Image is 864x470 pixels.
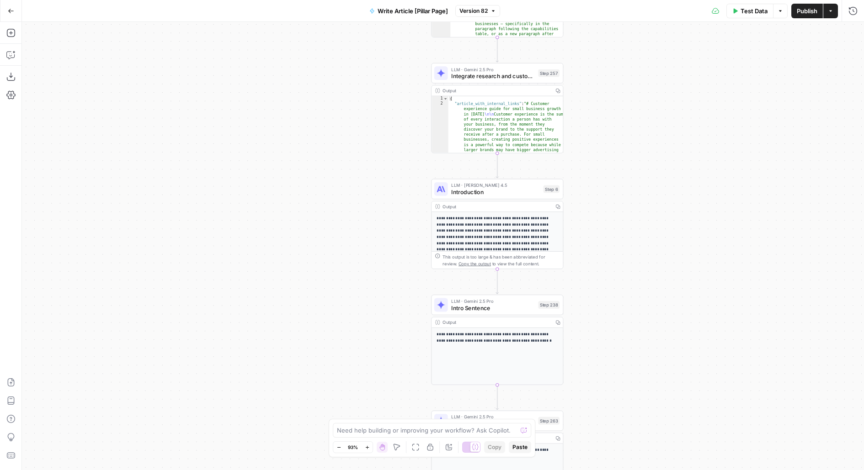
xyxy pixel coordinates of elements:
button: Test Data [726,4,773,18]
span: Publish [797,6,817,16]
div: LLM · Gemini 2.5 ProIntegrate research and customer storyStep 257Output{ "article_with_internal_l... [431,63,563,153]
span: LLM · [PERSON_NAME] 4.5 [451,182,540,189]
span: Copy the output [459,261,491,266]
div: Step 238 [538,301,560,309]
div: Step 263 [538,417,560,425]
span: Introduction [451,188,540,196]
span: Copy [488,443,501,451]
span: Subtitle [451,419,535,428]
span: LLM · Gemini 2.5 Pro [451,66,535,73]
g: Edge from step_257 to step_6 [496,153,499,178]
button: Publish [791,4,823,18]
button: Paste [509,441,531,453]
button: Write Article [Pillar Page] [364,4,453,18]
g: Edge from step_6 to step_238 [496,269,499,294]
g: Edge from step_259 to step_257 [496,37,499,62]
div: Output [443,87,550,94]
span: Intro Sentence [451,304,535,312]
span: Toggle code folding, rows 1 through 3 [443,96,448,101]
g: Edge from step_238 to step_263 [496,385,499,410]
div: Output [443,203,550,210]
button: Version 82 [455,5,500,17]
div: This output is too large & has been abbreviated for review. to view the full content. [443,253,560,267]
span: LLM · Gemini 2.5 Pro [451,298,535,305]
span: Write Article [Pillar Page] [378,6,448,16]
div: Output [443,435,550,442]
div: Step 257 [538,69,560,77]
span: 93% [348,444,358,451]
div: 5 [432,11,450,42]
span: Paste [512,443,528,451]
span: LLM · Gemini 2.5 Pro [451,413,535,420]
button: Copy [484,441,505,453]
span: Test Data [741,6,768,16]
div: Output [443,319,550,326]
div: Step 6 [544,185,560,193]
div: 1 [432,96,448,101]
span: Integrate research and customer story [451,72,535,80]
span: Version 82 [459,7,488,15]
